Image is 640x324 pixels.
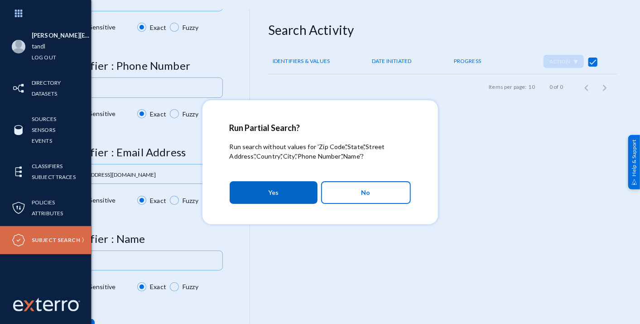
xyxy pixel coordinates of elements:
[230,123,411,133] h2: Run Partial Search?
[230,142,411,161] p: Run search without values for 'Zip Code','State','Street Address','Country','City','Phone Number'...
[268,184,279,201] span: Yes
[321,181,411,204] button: No
[230,181,318,204] button: Yes
[361,185,371,200] span: No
